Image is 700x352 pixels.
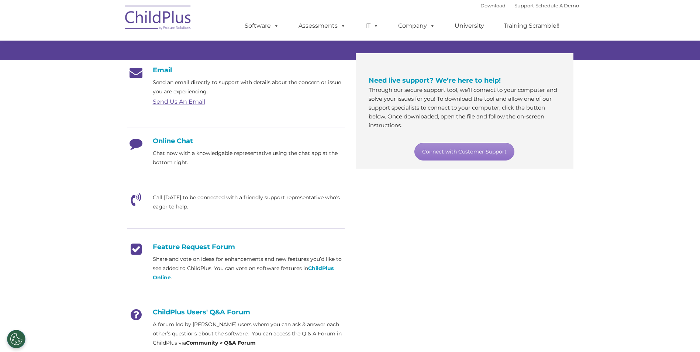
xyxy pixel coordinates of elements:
a: University [447,18,492,33]
p: A forum led by [PERSON_NAME] users where you can ask & answer each other’s questions about the so... [153,320,345,348]
a: Connect with Customer Support [414,143,514,161]
h4: ChildPlus Users' Q&A Forum [127,308,345,316]
a: Support [514,3,534,8]
a: Schedule A Demo [535,3,579,8]
span: Need live support? We’re here to help! [369,76,501,84]
iframe: Chat Widget [535,55,700,352]
a: Company [391,18,442,33]
a: Send Us An Email [153,98,205,105]
a: ChildPlus Online [153,265,334,281]
a: Software [237,18,286,33]
img: ChildPlus by Procare Solutions [121,0,195,37]
p: Chat now with a knowledgable representative using the chat app at the bottom right. [153,149,345,167]
button: Cookies Settings [7,330,25,348]
h4: Feature Request Forum [127,243,345,251]
a: Training Scramble!! [496,18,567,33]
a: IT [358,18,386,33]
font: | [480,3,579,8]
h4: Email [127,66,345,74]
strong: Community > Q&A Forum [186,339,256,346]
p: Share and vote on ideas for enhancements and new features you’d like to see added to ChildPlus. Y... [153,255,345,282]
a: Assessments [291,18,353,33]
p: Through our secure support tool, we’ll connect to your computer and solve your issues for you! To... [369,86,561,130]
p: Send an email directly to support with details about the concern or issue you are experiencing. [153,78,345,96]
h4: Online Chat [127,137,345,145]
a: Download [480,3,506,8]
p: Call [DATE] to be connected with a friendly support representative who's eager to help. [153,193,345,211]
